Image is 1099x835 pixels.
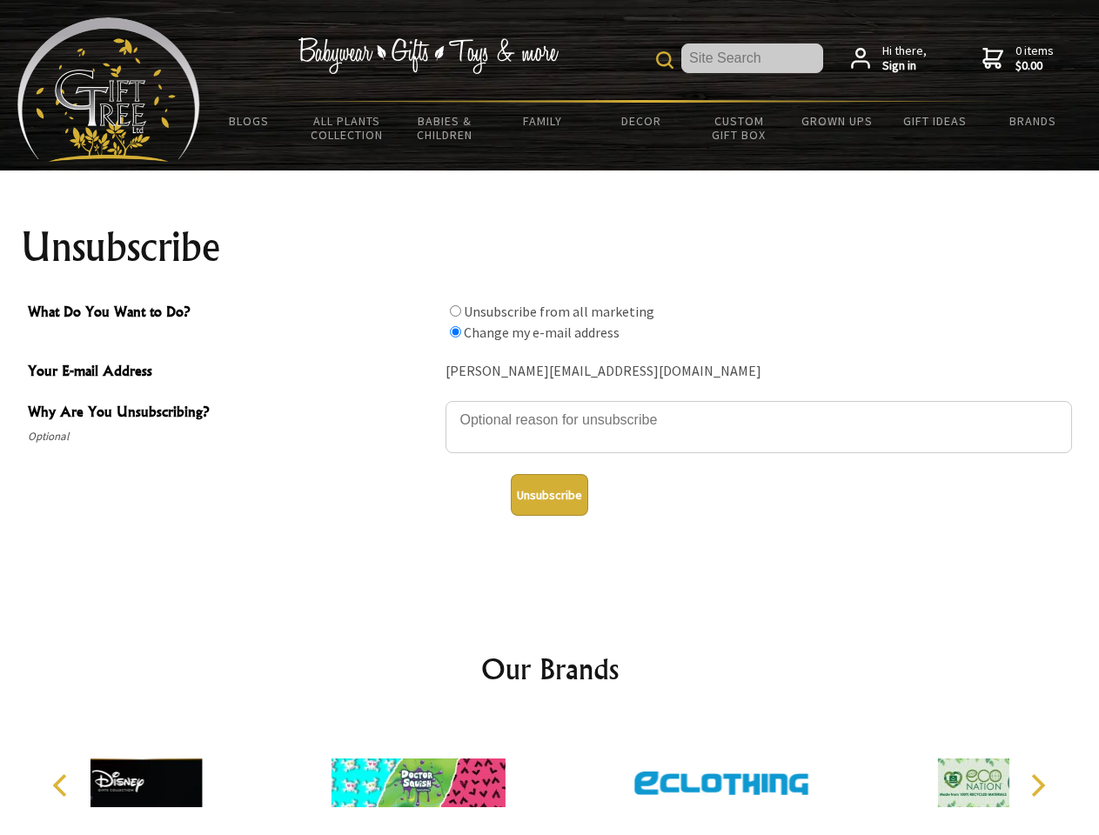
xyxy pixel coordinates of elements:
[1015,58,1054,74] strong: $0.00
[1018,766,1056,805] button: Next
[984,103,1082,139] a: Brands
[464,324,620,341] label: Change my e-mail address
[17,17,200,162] img: Babyware - Gifts - Toys and more...
[681,43,823,73] input: Site Search
[21,226,1079,268] h1: Unsubscribe
[28,360,437,385] span: Your E-mail Address
[44,766,82,805] button: Previous
[298,103,397,153] a: All Plants Collection
[882,43,927,74] span: Hi there,
[450,305,461,317] input: What Do You Want to Do?
[882,58,927,74] strong: Sign in
[446,358,1072,385] div: [PERSON_NAME][EMAIL_ADDRESS][DOMAIN_NAME]
[656,51,673,69] img: product search
[592,103,690,139] a: Decor
[200,103,298,139] a: BLOGS
[982,43,1054,74] a: 0 items$0.00
[396,103,494,153] a: Babies & Children
[511,474,588,516] button: Unsubscribe
[1015,43,1054,74] span: 0 items
[851,43,927,74] a: Hi there,Sign in
[464,303,654,320] label: Unsubscribe from all marketing
[28,301,437,326] span: What Do You Want to Do?
[494,103,593,139] a: Family
[298,37,559,74] img: Babywear - Gifts - Toys & more
[886,103,984,139] a: Gift Ideas
[446,401,1072,453] textarea: Why Are You Unsubscribing?
[28,426,437,447] span: Optional
[787,103,886,139] a: Grown Ups
[450,326,461,337] input: What Do You Want to Do?
[28,401,437,426] span: Why Are You Unsubscribing?
[35,648,1065,690] h2: Our Brands
[690,103,788,153] a: Custom Gift Box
